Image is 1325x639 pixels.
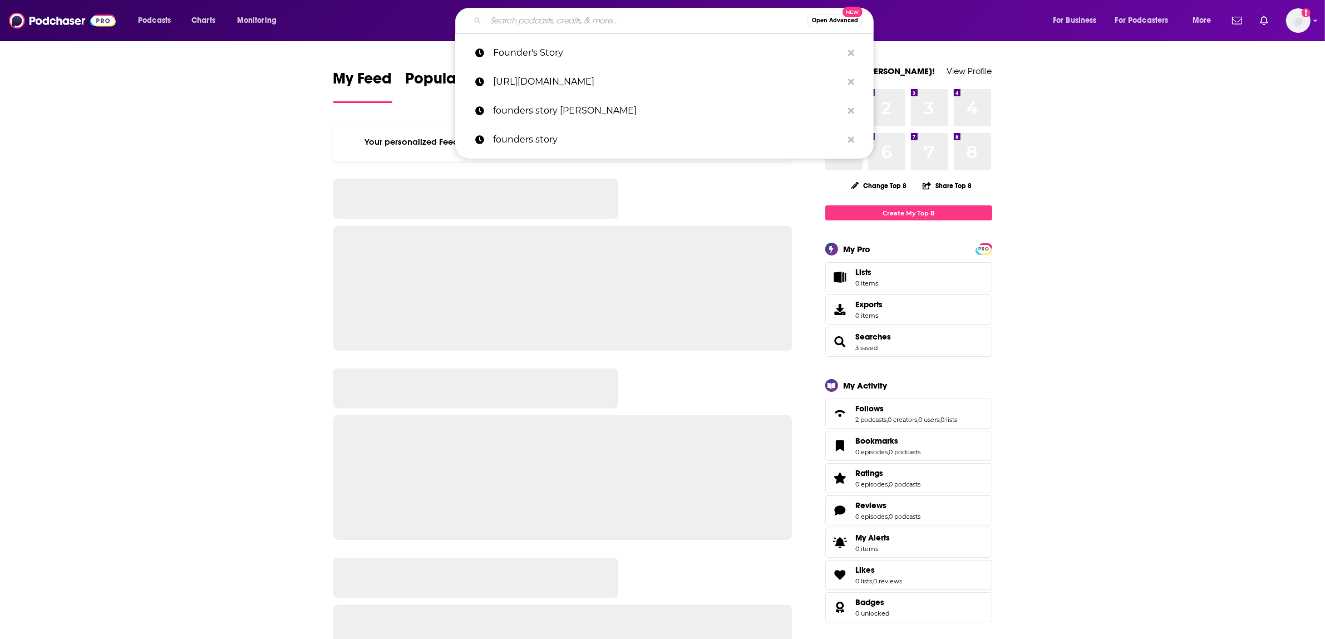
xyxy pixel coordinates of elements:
svg: Add a profile image [1302,8,1311,17]
a: Likes [856,565,903,575]
span: , [918,416,919,424]
a: Welcome [PERSON_NAME]! [825,66,935,76]
span: Exports [856,299,883,309]
span: For Podcasters [1115,13,1169,28]
button: open menu [229,12,291,30]
span: My Alerts [829,535,851,550]
span: Charts [191,13,215,28]
div: My Activity [844,380,888,391]
span: , [887,416,888,424]
a: Badges [829,599,851,615]
button: open menu [1185,12,1225,30]
span: Likes [825,560,992,590]
button: Open AdvancedNew [807,14,863,27]
span: PRO [977,245,991,253]
span: Ratings [856,468,884,478]
a: founders story [455,125,874,154]
p: founders story daniel [493,96,843,125]
span: More [1193,13,1211,28]
a: 0 episodes [856,513,888,520]
span: Logged in as nicole.koremenos [1286,8,1311,33]
a: 0 users [919,416,940,424]
span: Lists [856,267,879,277]
a: My Alerts [825,528,992,558]
a: Exports [825,294,992,325]
span: Podcasts [138,13,171,28]
button: Share Top 8 [922,175,972,196]
a: 0 podcasts [889,480,921,488]
button: open menu [1045,12,1111,30]
span: Bookmarks [825,431,992,461]
p: founders story [493,125,843,154]
a: My Feed [333,69,392,103]
a: Bookmarks [856,436,921,446]
span: Badges [856,597,885,607]
span: Follows [856,404,884,414]
a: 0 episodes [856,448,888,456]
span: Popular Feed [406,69,500,95]
span: Open Advanced [812,18,858,23]
span: Follows [825,399,992,429]
span: Searches [825,327,992,357]
a: Follows [829,406,851,421]
a: Reviews [856,500,921,510]
a: Show notifications dropdown [1228,11,1247,30]
a: 0 podcasts [889,448,921,456]
a: Create My Top 8 [825,205,992,220]
a: 0 episodes [856,480,888,488]
a: Bookmarks [829,438,851,454]
span: For Business [1053,13,1097,28]
span: Bookmarks [856,436,899,446]
a: 0 creators [888,416,918,424]
a: Ratings [856,468,921,478]
span: 0 items [856,312,883,319]
a: View Profile [947,66,992,76]
span: , [888,448,889,456]
span: , [873,577,874,585]
span: Reviews [825,495,992,525]
a: Show notifications dropdown [1255,11,1273,30]
a: Follows [856,404,958,414]
a: Likes [829,567,851,583]
p: https://podcasts.apple.com/us/podcast/founders-story/id1505698509 [493,67,843,96]
div: Your personalized Feed is curated based on the Podcasts, Creators, Users, and Lists that you Follow. [333,123,792,161]
a: Podchaser - Follow, Share and Rate Podcasts [9,10,116,31]
a: Searches [829,334,851,350]
a: PRO [977,244,991,253]
button: Change Top 8 [845,179,914,193]
a: Reviews [829,503,851,518]
span: 0 items [856,545,890,553]
a: 0 lists [856,577,873,585]
a: Founder's Story [455,38,874,67]
span: Exports [829,302,851,317]
span: , [888,513,889,520]
button: open menu [1108,12,1185,30]
span: Likes [856,565,875,575]
a: Charts [184,12,222,30]
span: Ratings [825,463,992,493]
a: founders story [PERSON_NAME] [455,96,874,125]
div: My Pro [844,244,871,254]
span: 0 items [856,279,879,287]
a: 0 reviews [874,577,903,585]
p: Founder's Story [493,38,843,67]
span: My Alerts [856,533,890,543]
span: , [940,416,941,424]
a: Ratings [829,470,851,486]
button: open menu [130,12,185,30]
span: New [843,7,863,17]
div: Search podcasts, credits, & more... [466,8,884,33]
span: Lists [856,267,872,277]
a: 0 unlocked [856,609,890,617]
span: Badges [825,592,992,622]
span: Reviews [856,500,887,510]
a: Badges [856,597,890,607]
span: , [888,480,889,488]
span: Monitoring [237,13,277,28]
img: User Profile [1286,8,1311,33]
a: Searches [856,332,891,342]
button: Show profile menu [1286,8,1311,33]
span: My Feed [333,69,392,95]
